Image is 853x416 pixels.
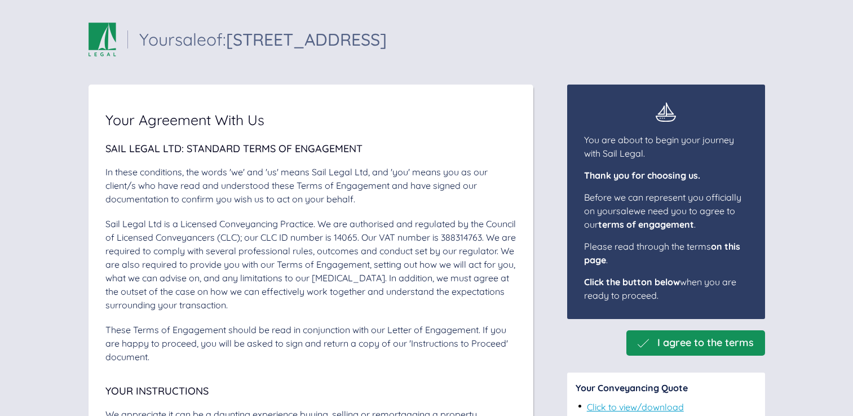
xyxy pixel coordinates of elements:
div: Your sale of: [139,31,387,48]
span: Please read through the terms . [584,241,740,265]
span: Your Instructions [105,384,209,397]
a: Click to view/download [587,401,684,413]
div: Sail Legal Ltd is a Licensed Conveyancing Practice. We are authorised and regulated by the Counci... [105,217,516,312]
span: Your Conveyancing Quote [576,382,688,393]
span: Thank you for choosing us. [584,170,700,181]
span: Before we can represent you officially on your sale we need you to agree to our . [584,192,741,230]
span: Click the button below [584,276,680,287]
span: Your Agreement With Us [105,113,264,127]
span: when you are ready to proceed. [584,276,736,301]
span: I agree to the terms [657,337,754,349]
div: In these conditions, the words 'we' and 'us' means Sail Legal Ltd, and 'you' means you as our cli... [105,165,516,206]
span: [STREET_ADDRESS] [226,29,387,50]
span: Sail Legal Ltd: Standard Terms of Engagement [105,142,363,155]
div: These Terms of Engagement should be read in conjunction with our Letter of Engagement. If you are... [105,323,516,364]
span: terms of engagement [598,219,694,230]
span: You are about to begin your journey with Sail Legal. [584,134,734,159]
